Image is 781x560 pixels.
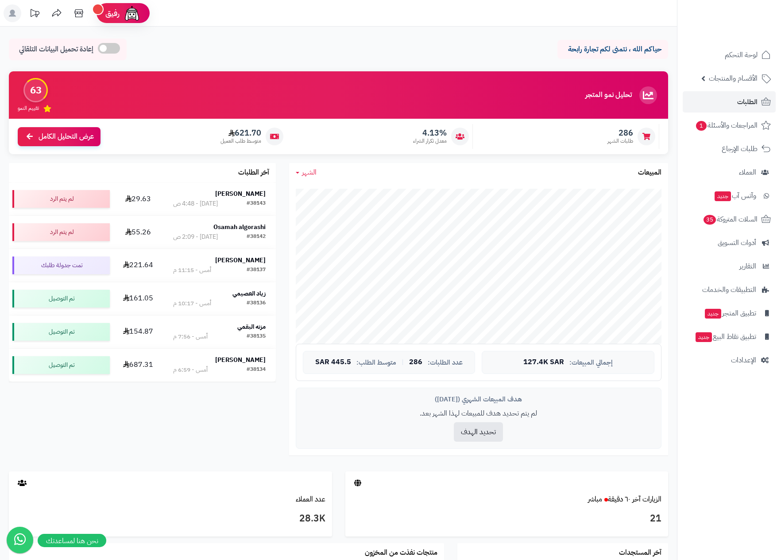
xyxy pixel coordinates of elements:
span: السلات المتروكة [703,213,758,226]
a: العملاء [683,162,776,183]
p: حياكم الله ، نتمنى لكم تجارة رابحة [564,44,661,54]
a: وآتس آبجديد [683,185,776,206]
span: التقارير [739,260,756,272]
span: أدوات التسويق [718,237,756,249]
span: 127.4K SAR [523,358,564,366]
strong: مزنه البقمي [237,322,266,331]
h3: 21 [352,511,662,526]
span: جديد [696,332,712,342]
div: هدف المبيعات الشهري ([DATE]) [303,395,654,404]
span: طلبات الشهر [607,137,633,145]
h3: منتجات نفذت من المخزون [365,549,437,557]
span: إجمالي المبيعات: [569,359,613,366]
a: تحديثات المنصة [23,4,46,24]
span: عرض التحليل الكامل [39,132,94,142]
div: #38142 [247,233,266,241]
span: لوحة التحكم [725,49,758,61]
strong: Osamah algorashi [213,222,266,232]
span: 621.70 [220,128,261,138]
div: أمس - 11:15 م [173,266,211,275]
strong: [PERSON_NAME] [215,355,266,365]
h3: المبيعات [638,169,661,177]
span: الشهر [302,167,317,178]
span: جديد [705,309,721,319]
span: 4.13% [413,128,447,138]
a: طلبات الإرجاع [683,138,776,159]
div: #38134 [247,366,266,374]
h3: آخر المستجدات [619,549,661,557]
span: 35 [704,215,716,225]
span: الأقسام والمنتجات [709,72,758,85]
img: ai-face.png [123,4,141,22]
div: تم التوصيل [12,323,110,341]
a: الشهر [296,167,317,178]
span: 286 [409,358,422,366]
a: الزيارات آخر ٦٠ دقيقةمباشر [588,494,661,505]
td: 29.63 [113,183,163,215]
strong: زياد العصيمي [232,289,266,298]
span: 286 [607,128,633,138]
strong: [PERSON_NAME] [215,189,266,198]
span: التطبيقات والخدمات [702,284,756,296]
td: 161.05 [113,282,163,315]
a: التقارير [683,256,776,277]
a: عدد العملاء [296,494,325,505]
div: أمس - 7:56 م [173,332,208,341]
div: #38143 [247,199,266,208]
span: طلبات الإرجاع [722,143,758,155]
div: لم يتم الرد [12,223,110,241]
strong: [PERSON_NAME] [215,256,266,265]
span: الإعدادات [731,354,756,366]
a: الإعدادات [683,350,776,371]
a: تطبيق نقاط البيعجديد [683,326,776,347]
span: المراجعات والأسئلة [695,119,758,132]
td: 221.64 [113,249,163,282]
a: تطبيق المتجرجديد [683,303,776,324]
div: #38136 [247,299,266,308]
small: مباشر [588,494,602,505]
span: وآتس آب [714,190,756,202]
span: تقييم النمو [18,105,39,112]
div: [DATE] - 4:48 ص [173,199,218,208]
div: [DATE] - 2:09 ص [173,233,218,241]
a: لوحة التحكم [683,44,776,66]
div: أمس - 6:59 م [173,366,208,374]
div: لم يتم الرد [12,190,110,208]
div: أمس - 10:17 م [173,299,211,308]
span: تطبيق المتجر [704,307,756,319]
span: العملاء [739,166,756,179]
td: 55.26 [113,216,163,249]
span: متوسط الطلب: [356,359,396,366]
span: 445.5 SAR [315,358,351,366]
span: الطلبات [737,96,758,108]
a: الطلبات [683,91,776,113]
h3: 28.3K [15,511,325,526]
span: 1 [696,121,707,131]
button: تحديد الهدف [454,422,503,442]
span: | [402,359,404,366]
td: 154.87 [113,315,163,348]
div: #38135 [247,332,266,341]
span: متوسط طلب العميل [220,137,261,145]
div: تم التوصيل [12,356,110,374]
h3: تحليل نمو المتجر [585,91,632,99]
a: السلات المتروكة35 [683,209,776,230]
p: لم يتم تحديد هدف للمبيعات لهذا الشهر بعد. [303,408,654,419]
span: رفيق [105,8,120,19]
span: إعادة تحميل البيانات التلقائي [19,44,93,54]
div: #38137 [247,266,266,275]
a: المراجعات والأسئلة1 [683,115,776,136]
a: عرض التحليل الكامل [18,127,101,146]
span: عدد الطلبات: [428,359,463,366]
span: تطبيق نقاط البيع [695,331,756,343]
span: جديد [715,191,731,201]
div: تمت جدولة طلبك [12,257,110,274]
div: تم التوصيل [12,290,110,307]
td: 687.31 [113,349,163,381]
a: التطبيقات والخدمات [683,279,776,300]
span: معدل تكرار الشراء [413,137,447,145]
h3: آخر الطلبات [238,169,269,177]
a: أدوات التسويق [683,232,776,253]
